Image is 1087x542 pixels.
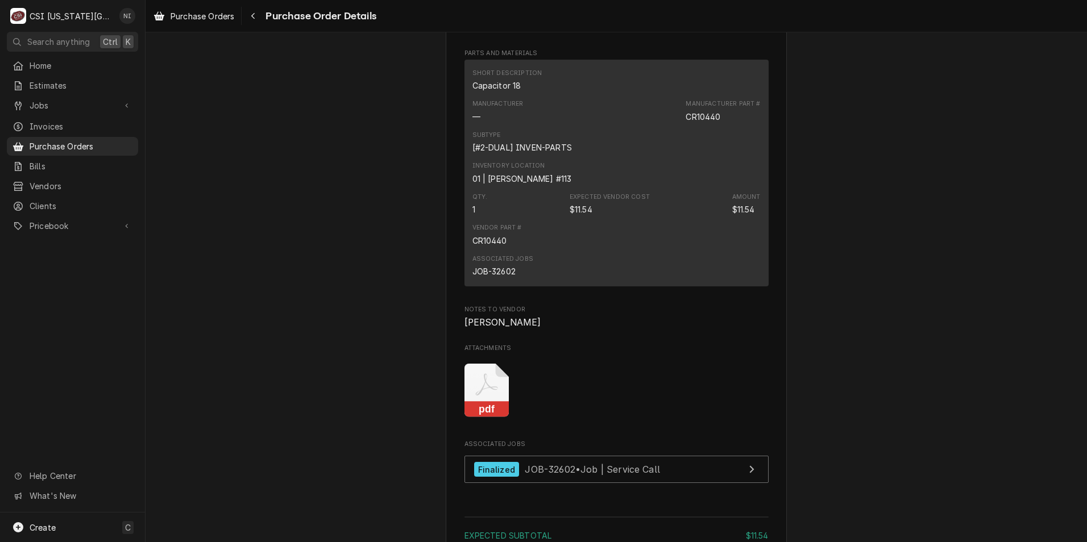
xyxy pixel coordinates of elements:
[464,440,769,489] div: Associated Jobs
[125,522,131,533] span: C
[464,49,769,58] span: Parts and Materials
[30,140,132,152] span: Purchase Orders
[7,177,138,195] a: Vendors
[472,69,542,78] div: Short Description
[119,8,135,24] div: Nate Ingram's Avatar
[30,220,115,232] span: Pricebook
[464,530,769,541] div: Subtotal
[464,440,769,449] span: Associated Jobs
[464,364,509,418] button: pdf
[746,530,769,541] div: $11.54
[472,223,522,232] div: Vendor Part #
[464,531,552,540] span: Expected Subtotal
[262,9,376,24] span: Purchase Order Details
[732,203,755,215] div: Amount
[472,69,542,91] div: Short Description
[7,56,138,75] a: Home
[30,120,132,132] span: Invoices
[10,8,26,24] div: CSI Kansas City's Avatar
[10,8,26,24] div: C
[27,36,90,48] span: Search anything
[30,180,132,192] span: Vendors
[732,193,761,202] div: Amount
[7,117,138,136] a: Invoices
[570,193,650,215] div: Expected Vendor Cost
[149,7,239,26] a: Purchase Orders
[472,265,516,277] div: JOB-32602
[30,523,56,532] span: Create
[464,49,769,291] div: Parts and Materials
[472,255,533,264] div: Associated Jobs
[30,200,132,212] span: Clients
[686,99,760,109] div: Manufacturer Part #
[244,7,262,25] button: Navigate back
[7,96,138,115] a: Go to Jobs
[30,80,132,91] span: Estimates
[472,193,488,215] div: Quantity
[464,305,769,330] div: Notes to Vendor
[732,193,761,215] div: Amount
[472,80,521,91] div: Short Description
[472,235,507,247] div: CR10440
[464,23,533,34] span: [DATE] 6:54 PM
[30,10,113,22] div: CSI [US_STATE][GEOGRAPHIC_DATA]
[7,137,138,156] a: Purchase Orders
[7,486,138,505] a: Go to What's New
[474,462,519,477] div: Finalized
[119,8,135,24] div: NI
[570,193,650,202] div: Expected Vendor Cost
[472,161,572,184] div: Inventory Location
[472,173,572,185] div: Inventory Location
[464,344,769,353] span: Attachments
[464,456,769,483] a: View Job
[472,141,572,153] div: Subtype
[7,216,138,235] a: Go to Pricebook
[472,203,475,215] div: Quantity
[30,470,131,482] span: Help Center
[472,193,488,202] div: Qty.
[30,99,115,111] span: Jobs
[7,157,138,176] a: Bills
[464,316,769,330] span: Notes to Vendor
[472,99,524,109] div: Manufacturer
[7,76,138,95] a: Estimates
[472,99,524,122] div: Manufacturer
[7,466,138,485] a: Go to Help Center
[525,464,660,475] span: JOB-32602 • Job | Service Call
[464,317,541,328] span: [PERSON_NAME]
[472,131,501,140] div: Subtype
[464,344,769,426] div: Attachments
[472,131,572,153] div: Subtype
[464,355,769,426] span: Attachments
[7,197,138,215] a: Clients
[686,99,760,122] div: Part Number
[472,161,545,170] div: Inventory Location
[464,60,769,286] div: Line Item
[570,203,592,215] div: Expected Vendor Cost
[30,60,132,72] span: Home
[472,111,480,123] div: Manufacturer
[686,111,720,123] div: Part Number
[126,36,131,48] span: K
[7,32,138,52] button: Search anythingCtrlK
[464,60,769,291] div: Parts and Materials List
[464,305,769,314] span: Notes to Vendor
[103,36,118,48] span: Ctrl
[30,490,131,502] span: What's New
[171,10,234,22] span: Purchase Orders
[30,160,132,172] span: Bills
